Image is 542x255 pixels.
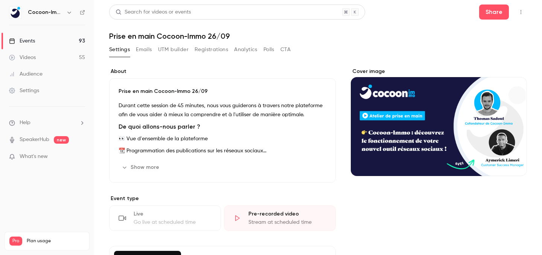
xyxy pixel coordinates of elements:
a: SpeakerHub [20,136,49,144]
div: Videos [9,54,36,61]
div: Go live at scheduled time [134,219,212,226]
p: 📆 Programmation des publications sur les réseaux sociaux [119,146,326,155]
div: Stream at scheduled time [248,219,326,226]
span: new [54,136,69,144]
p: Prise en main Cocoon-Immo 26/09 [119,88,326,95]
button: Analytics [234,44,257,56]
div: LiveGo live at scheduled time [109,205,221,231]
span: What's new [20,153,48,161]
p: Event type [109,195,336,202]
button: Show more [119,161,164,173]
button: Registrations [195,44,228,56]
div: Events [9,37,35,45]
iframe: Noticeable Trigger [76,153,85,160]
button: Share [479,5,509,20]
h1: Prise en main Cocoon-Immo 26/09 [109,32,527,41]
span: Help [20,119,30,127]
section: Cover image [351,68,527,176]
div: Live [134,210,212,218]
p: 👀 Vue d'ensemble de la plateforme [119,134,326,143]
button: CTA [280,44,291,56]
span: Plan usage [27,238,85,244]
button: Settings [109,44,130,56]
div: Audience [9,70,43,78]
div: Pre-recorded video [248,210,326,218]
h6: Cocoon-Immo [28,9,63,16]
label: About [109,68,336,75]
span: Pro [9,237,22,246]
label: Cover image [351,68,527,75]
button: UTM builder [158,44,189,56]
div: Search for videos or events [116,8,191,16]
p: Durant cette session de 45 minutes, nous vous guiderons à travers notre plateforme afin de vous a... [119,101,326,119]
button: Emails [136,44,152,56]
h2: De quoi allons-nous parler ? [119,122,326,131]
li: help-dropdown-opener [9,119,85,127]
div: Settings [9,87,39,94]
button: Polls [263,44,274,56]
img: Cocoon-Immo [9,6,21,18]
div: Pre-recorded videoStream at scheduled time [224,205,336,231]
